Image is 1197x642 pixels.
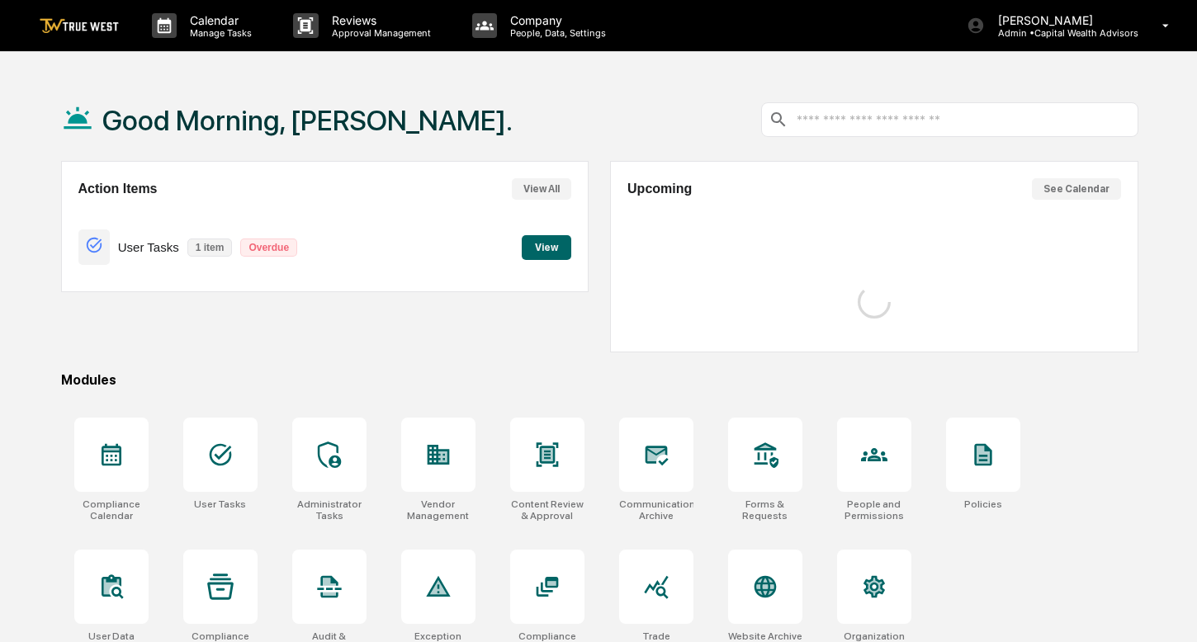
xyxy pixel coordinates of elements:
[177,13,260,27] p: Calendar
[40,18,119,34] img: logo
[985,27,1138,39] p: Admin • Capital Wealth Advisors
[619,498,693,522] div: Communications Archive
[512,178,571,200] button: View All
[187,238,233,257] p: 1 item
[292,498,367,522] div: Administrator Tasks
[522,235,571,260] button: View
[74,498,149,522] div: Compliance Calendar
[194,498,246,510] div: User Tasks
[510,498,584,522] div: Content Review & Approval
[837,498,911,522] div: People and Permissions
[985,13,1138,27] p: [PERSON_NAME]
[401,498,475,522] div: Vendor Management
[497,27,614,39] p: People, Data, Settings
[118,240,179,254] p: User Tasks
[497,13,614,27] p: Company
[1032,178,1121,200] button: See Calendar
[627,182,692,196] h2: Upcoming
[319,13,439,27] p: Reviews
[964,498,1002,510] div: Policies
[728,630,802,642] div: Website Archive
[177,27,260,39] p: Manage Tasks
[319,27,439,39] p: Approval Management
[61,372,1138,388] div: Modules
[102,104,513,137] h1: Good Morning, [PERSON_NAME].
[522,238,571,254] a: View
[240,238,297,257] p: Overdue
[728,498,802,522] div: Forms & Requests
[78,182,158,196] h2: Action Items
